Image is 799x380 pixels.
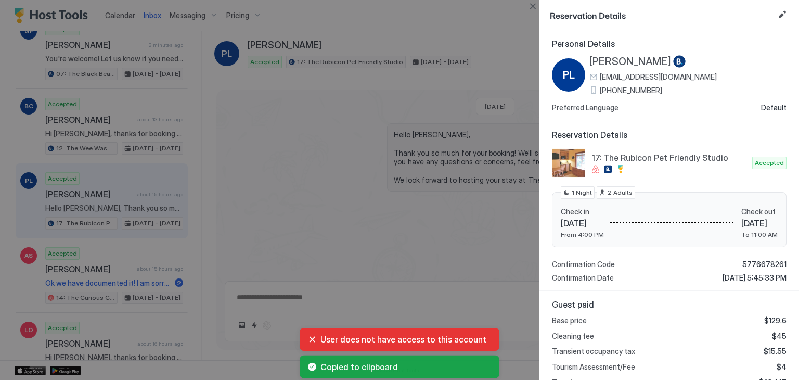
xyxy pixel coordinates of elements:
[589,55,671,68] span: [PERSON_NAME]
[552,130,787,140] span: Reservation Details
[561,231,604,238] span: From 4:00 PM
[552,299,787,310] span: Guest paid
[552,103,618,112] span: Preferred Language
[320,362,491,372] span: Copied to clipboard
[572,188,592,197] span: 1 Night
[608,188,633,197] span: 2 Adults
[320,334,491,345] span: User does not have access to this account
[561,207,604,217] span: Check in
[552,39,787,49] span: Personal Details
[550,8,774,21] span: Reservation Details
[761,103,787,112] span: Default
[552,146,585,180] div: listing image
[764,316,787,325] span: $129.6
[591,153,748,163] span: 17: The Rubicon Pet Friendly Studio
[563,67,575,83] span: PL
[600,86,662,95] span: [PHONE_NUMBER]
[600,72,717,82] span: [EMAIL_ADDRESS][DOMAIN_NAME]
[741,207,778,217] span: Check out
[552,316,587,325] span: Base price
[561,218,604,229] span: [DATE]
[741,218,778,229] span: [DATE]
[755,158,784,168] span: Accepted
[723,273,787,283] span: [DATE] 5:45:33 PM
[552,273,614,283] span: Confirmation Date
[741,231,778,238] span: To 11:00 AM
[776,8,789,21] button: Edit reservation
[552,260,615,269] span: Confirmation Code
[742,260,787,269] span: 5776678261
